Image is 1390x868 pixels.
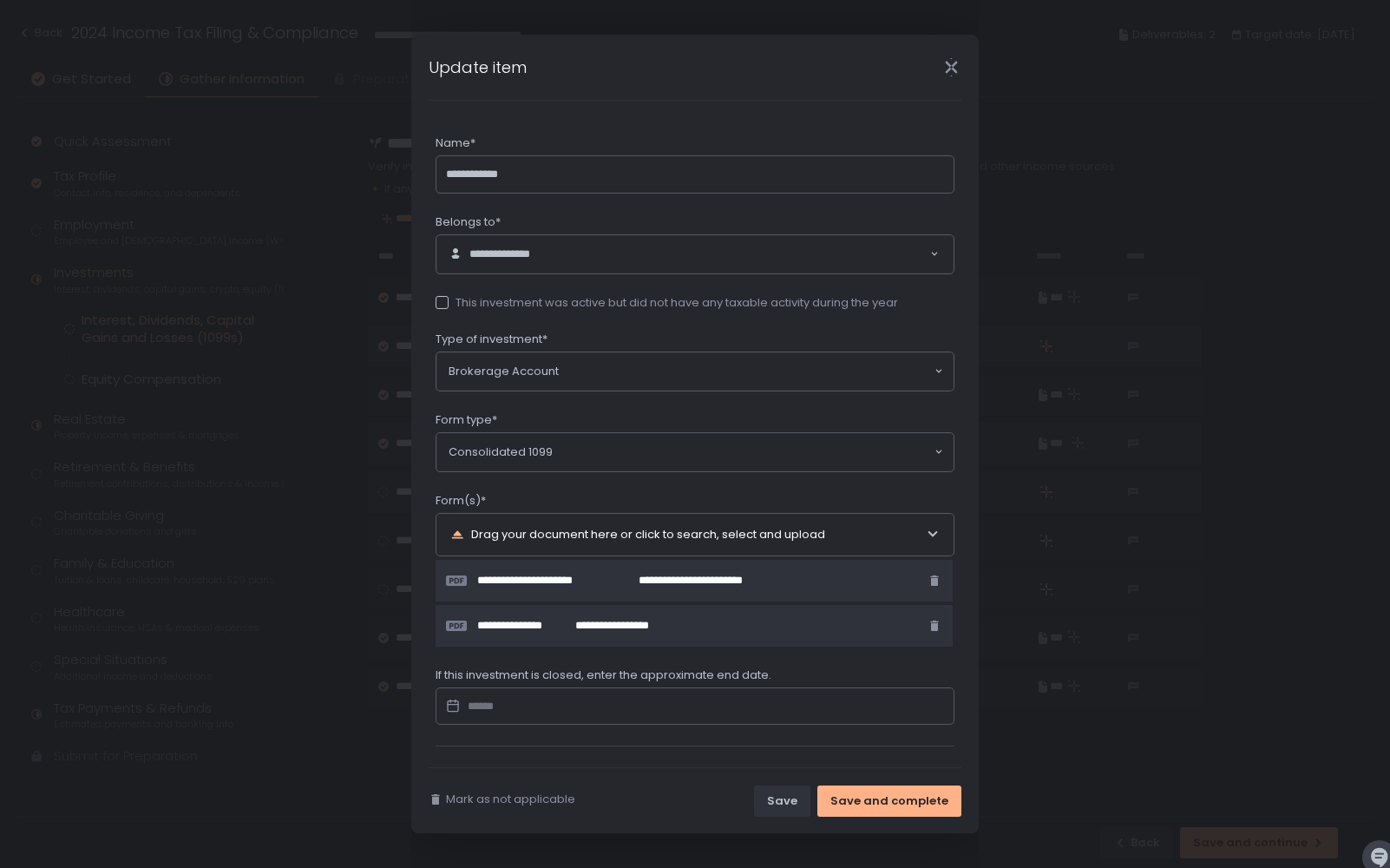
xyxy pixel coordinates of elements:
input: Search for option [553,444,933,461]
button: Save [754,786,810,817]
span: Belongs to* [436,214,501,230]
input: Search for option [545,246,928,263]
span: Type of investment* [436,332,547,347]
div: Search for option [436,352,954,391]
div: Save and complete [830,793,948,809]
div: Save [767,793,797,809]
span: If this investment is closed, enter the approximate end date. [436,667,771,683]
span: Consolidated 1099 [449,444,553,461]
input: Search for option [559,363,933,380]
button: Save and complete [817,786,961,817]
span: Form type* [436,412,497,428]
div: Close [923,57,979,77]
h1: Update item [429,56,527,79]
div: Search for option [436,235,954,273]
span: Brokerage Account [449,363,559,380]
input: Datepicker input [436,687,954,726]
span: Name* [436,135,475,151]
div: Search for option [436,433,954,471]
span: Form(s)* [436,493,486,509]
button: Mark as not applicable [429,792,575,807]
span: Mark as not applicable [446,792,575,807]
